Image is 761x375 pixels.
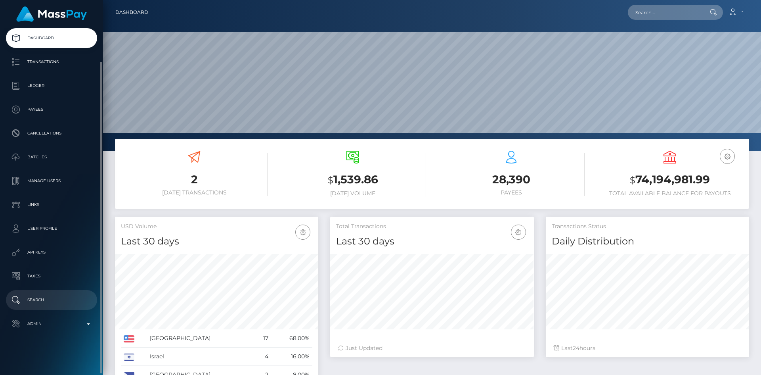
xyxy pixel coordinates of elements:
img: US.png [124,335,134,342]
h6: [DATE] Transactions [121,189,268,196]
td: 16.00% [271,348,313,366]
p: API Keys [9,246,94,258]
img: IL.png [124,354,134,361]
span: 24 [573,344,579,352]
a: API Keys [6,242,97,262]
p: Ledger [9,80,94,92]
h4: Daily Distribution [552,235,743,248]
h3: 2 [121,172,268,187]
p: Links [9,199,94,211]
h5: USD Volume [121,223,312,231]
p: Batches [9,151,94,163]
small: $ [630,175,635,186]
a: Payees [6,100,97,119]
h5: Transactions Status [552,223,743,231]
p: Dashboard [9,32,94,44]
h3: 74,194,981.99 [597,172,743,188]
h3: 28,390 [438,172,585,187]
p: Manage Users [9,175,94,187]
input: Search... [628,5,702,20]
a: Dashboard [6,28,97,48]
h6: [DATE] Volume [279,190,426,197]
h6: Total Available Balance for Payouts [597,190,743,197]
small: $ [328,175,333,186]
h6: Payees [438,189,585,196]
p: User Profile [9,223,94,235]
td: 4 [254,348,271,366]
a: Ledger [6,76,97,96]
p: Admin [9,318,94,330]
a: Taxes [6,266,97,286]
a: Manage Users [6,171,97,191]
a: Batches [6,147,97,167]
p: Transactions [9,56,94,68]
h4: Last 30 days [336,235,528,248]
p: Cancellations [9,127,94,139]
a: Cancellations [6,123,97,143]
h4: Last 30 days [121,235,312,248]
div: Last hours [554,344,741,352]
p: Taxes [9,270,94,282]
h5: Total Transactions [336,223,528,231]
a: Search [6,290,97,310]
a: Admin [6,314,97,334]
p: Search [9,294,94,306]
h3: 1,539.86 [279,172,426,188]
div: Just Updated [338,344,526,352]
img: MassPay Logo [16,6,87,22]
td: 17 [254,329,271,348]
a: Dashboard [115,4,148,21]
td: [GEOGRAPHIC_DATA] [147,329,254,348]
p: Payees [9,104,94,115]
a: Transactions [6,52,97,72]
td: Israel [147,348,254,366]
a: User Profile [6,219,97,238]
a: Links [6,195,97,215]
td: 68.00% [271,329,313,348]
